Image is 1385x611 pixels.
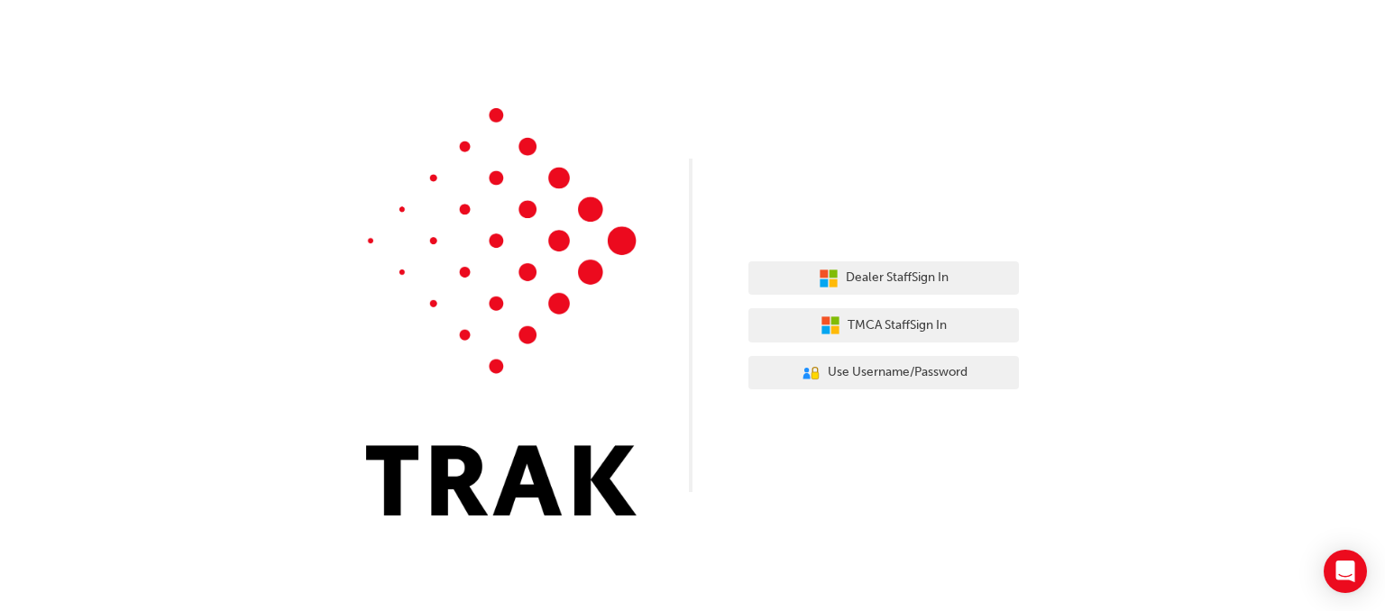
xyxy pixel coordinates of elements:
span: Dealer Staff Sign In [846,268,949,288]
img: Trak [366,108,637,515]
button: TMCA StaffSign In [748,308,1019,342]
div: Open Intercom Messenger [1324,550,1367,593]
span: Use Username/Password [828,362,968,383]
span: TMCA Staff Sign In [848,315,947,336]
button: Use Username/Password [748,356,1019,390]
button: Dealer StaffSign In [748,261,1019,296]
